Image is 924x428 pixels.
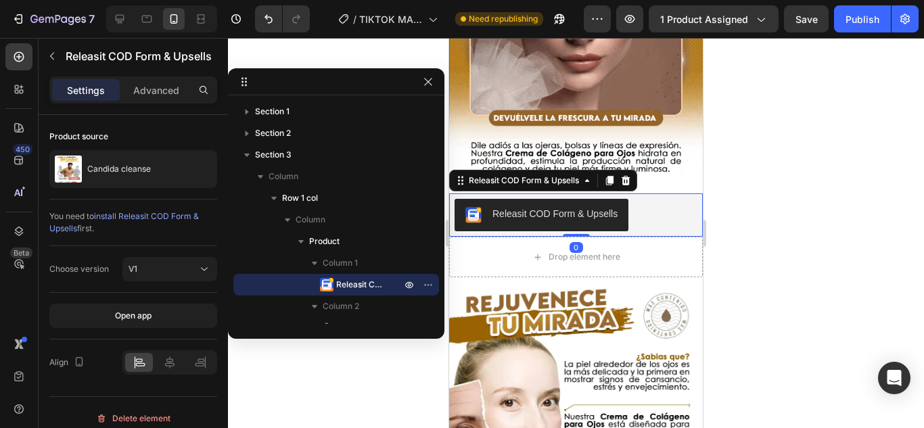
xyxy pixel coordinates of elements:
span: Column [269,170,298,183]
span: Product Description [336,321,388,335]
div: Align [49,354,87,372]
div: 450 [13,144,32,155]
div: Publish [846,12,879,26]
span: Column 2 [323,300,359,313]
div: Choose version [49,263,109,275]
button: Save [784,5,829,32]
span: Row 1 col [282,191,318,205]
span: TIKTOK MASTERY NO EDITAR EJEMPLO - [DATE] 07:53:26 [359,12,423,26]
iframe: Design area [449,38,703,428]
button: V1 [122,257,217,281]
div: Undo/Redo [255,5,310,32]
div: Product source [49,130,108,143]
span: install Releasit COD Form & Upsells [49,211,199,233]
p: Advanced [133,83,179,97]
button: 7 [5,5,101,32]
img: product feature img [55,156,82,183]
span: Section 3 [255,148,292,162]
button: 1 product assigned [649,5,779,32]
span: Section 1 [255,105,290,118]
span: 1 product assigned [660,12,748,26]
p: Releasit COD Form & Upsells [66,48,212,64]
span: Column [296,213,325,227]
p: 7 [89,11,95,27]
div: Beta [10,247,32,258]
button: Publish [834,5,891,32]
span: Releasit COD Form & Upsells [336,278,388,291]
div: Open Intercom Messenger [878,362,910,394]
button: Open app [49,304,217,328]
div: Open app [115,310,152,322]
span: Save [795,14,818,25]
img: Releasit COD Form & Upsells [320,278,333,291]
span: V1 [129,264,137,274]
span: Need republishing [469,13,538,25]
p: Settings [67,83,105,97]
span: Product [309,235,340,248]
div: You need to first. [49,210,217,235]
p: Candida cleanse [87,164,151,174]
div: Delete element [96,410,170,427]
span: Section 2 [255,126,291,140]
span: / [353,12,356,26]
span: Column 1 [323,256,358,270]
